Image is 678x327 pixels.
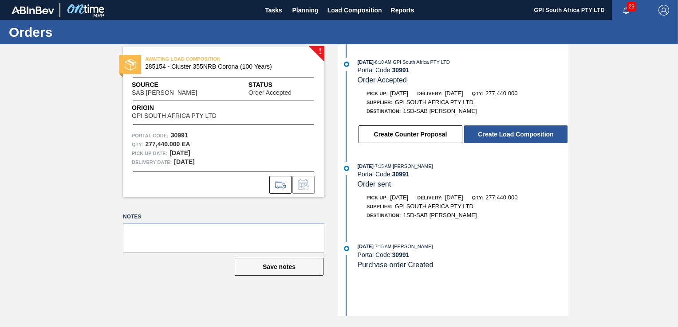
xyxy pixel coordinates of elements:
span: Purchase order Created [358,261,434,269]
span: 29 [627,2,636,12]
div: Portal Code: [358,66,568,74]
span: [DATE] [358,244,374,249]
strong: 277,440.000 EA [145,140,190,148]
img: atual [344,246,349,251]
span: [DATE] [358,59,374,65]
span: Delivery: [417,195,442,200]
span: [DATE] [445,194,463,201]
span: Supplier: [367,204,393,209]
div: Portal Code: [358,171,568,178]
span: [DATE] [358,163,374,169]
button: Create Counter Proposal [359,125,462,143]
span: Qty: [472,195,483,200]
img: atual [344,62,349,67]
span: 277,440.000 [485,90,517,97]
span: Delivery Date: [132,158,172,167]
img: status [125,59,136,70]
span: Qty : [132,140,143,149]
strong: 30991 [392,251,409,258]
h1: Orders [9,27,166,37]
div: Portal Code: [358,251,568,258]
span: : GPI South Africa PTY LTD [391,59,450,65]
strong: [DATE] [174,158,194,165]
img: atual [344,166,349,171]
span: Status [248,80,315,90]
span: : [PERSON_NAME] [391,163,433,169]
span: GPI SOUTH AFRICA PTY LTD [395,99,473,105]
span: : [PERSON_NAME] [391,244,433,249]
span: Source [132,80,224,90]
span: AWAITING LOAD COMPOSITION [145,54,269,63]
img: Logout [658,5,669,16]
span: 1SD-SAB [PERSON_NAME] [403,212,477,218]
span: Order Accepted [248,90,292,96]
span: Order sent [358,180,391,188]
button: Save notes [235,258,323,276]
span: SAB [PERSON_NAME] [132,90,197,96]
span: Supplier: [367,100,393,105]
label: Notes [123,210,324,223]
strong: 30991 [392,171,409,178]
span: 285154 - Cluster 355NRB Corona (100 Years) [145,63,306,70]
button: Notifications [612,4,640,16]
span: Planning [292,5,319,16]
img: TNhmsLtSVTkK8tSr43FrP2fwEKptu5GPRR3wAAAABJRU5ErkJggg== [12,6,54,14]
span: GPI SOUTH AFRICA PTY LTD [132,113,217,119]
span: [DATE] [390,90,408,97]
span: 277,440.000 [485,194,517,201]
span: Portal Code: [132,131,169,140]
span: Qty: [472,91,483,96]
span: Load Composition [327,5,382,16]
span: Tasks [264,5,284,16]
span: Destination: [367,213,401,218]
span: - 8:10 AM [374,60,391,65]
strong: 30991 [392,66,409,74]
span: Pick up: [367,195,388,200]
span: - 7:15 AM [374,164,391,169]
span: Reports [391,5,414,16]
span: GPI SOUTH AFRICA PTY LTD [395,203,473,210]
span: [DATE] [445,90,463,97]
span: Origin [132,103,239,113]
span: Pick up Date: [132,149,167,158]
strong: 30991 [171,132,188,139]
button: Create Load Composition [464,125,568,143]
span: Destination: [367,109,401,114]
span: 1SD-SAB [PERSON_NAME] [403,108,477,114]
div: Go to Load Composition [269,176,292,194]
span: - 7:15 AM [374,244,391,249]
span: Delivery: [417,91,442,96]
div: Inform order change [292,176,315,194]
span: [DATE] [390,194,408,201]
span: Pick up: [367,91,388,96]
strong: [DATE] [169,149,190,156]
span: Order Accepted [358,76,407,84]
